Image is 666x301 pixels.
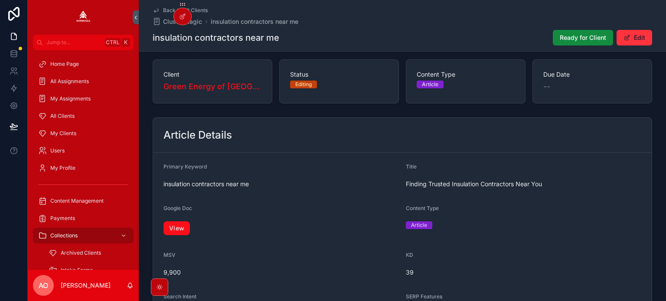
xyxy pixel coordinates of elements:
a: Intake Forms [43,262,134,278]
a: Payments [33,210,134,226]
p: [PERSON_NAME] [61,281,111,290]
a: All Clients [33,108,134,124]
span: K [122,39,129,46]
a: View [163,221,190,235]
span: Ctrl [105,38,121,47]
span: 9,900 [163,268,399,277]
span: All Assignments [50,78,89,85]
span: Title [406,163,417,170]
span: All Clients [50,113,75,120]
span: Content Type [417,70,515,79]
span: Home Page [50,61,79,68]
span: Payments [50,215,75,222]
span: Archived Clients [61,249,101,256]
span: Back to All Clients [163,7,208,14]
span: Jump to... [46,39,101,46]
button: Ready for Client [553,30,613,45]
div: Article [422,81,438,88]
span: My Assignments [50,95,91,102]
a: Archived Clients [43,245,134,261]
span: My Profile [50,165,75,172]
h1: insulation contractors near me [153,32,279,44]
a: Home Page [33,56,134,72]
button: Edit [617,30,652,45]
img: App logo [76,10,90,24]
span: -- [543,81,550,93]
a: All Assignments [33,74,134,89]
span: Search Intent [163,293,196,300]
a: insulation contractors near me [211,17,298,26]
a: ClusterMagic [153,17,202,26]
span: Collections [50,232,78,239]
span: Intake Forms [61,267,93,274]
span: 39 [406,268,641,277]
span: SERP Features [406,293,442,300]
button: Jump to...CtrlK [33,35,134,50]
span: MSV [163,252,176,258]
span: Primary Keyword [163,163,207,170]
span: Finding Trusted Insulation Contractors Near You [406,180,641,188]
a: My Assignments [33,91,134,107]
span: Content Management [50,197,104,204]
span: Due Date [543,70,641,79]
span: My Clients [50,130,76,137]
h2: Article Details [163,128,232,142]
a: Green Energy of [GEOGRAPHIC_DATA] [163,81,261,93]
div: Editing [295,81,312,88]
span: ClusterMagic [163,17,202,26]
div: Article [411,221,427,229]
span: Content Type [406,205,439,211]
span: Client [163,70,261,79]
span: insulation contractors near me [163,180,399,188]
span: AO [39,280,48,291]
span: Status [290,70,388,79]
div: scrollable content [28,50,139,270]
span: Ready for Client [560,33,606,42]
a: Users [33,143,134,159]
a: My Clients [33,126,134,141]
a: Content Management [33,193,134,209]
span: Users [50,147,65,154]
a: My Profile [33,160,134,176]
a: Back to All Clients [153,7,208,14]
span: Google Doc [163,205,192,211]
a: Collections [33,228,134,243]
span: KD [406,252,413,258]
